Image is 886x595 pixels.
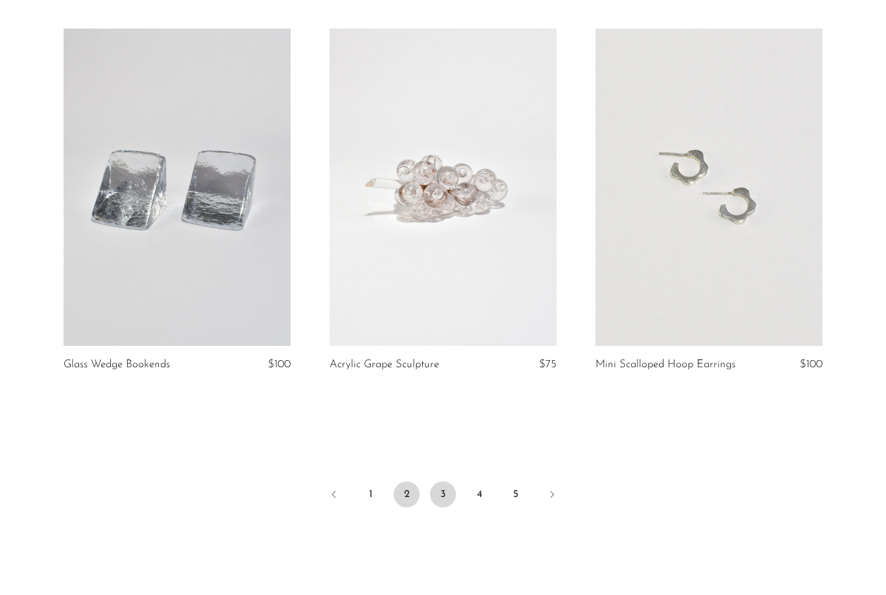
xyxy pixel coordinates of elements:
a: 3 [430,481,456,507]
span: $100 [268,359,291,370]
span: $100 [800,359,822,370]
a: 1 [357,481,383,507]
span: $75 [539,359,557,370]
a: Acrylic Grape Sculpture [329,359,439,370]
a: Previous [321,481,347,510]
span: 2 [394,481,420,507]
a: Mini Scalloped Hoop Earrings [595,359,736,370]
a: 4 [466,481,492,507]
a: Next [539,481,565,510]
a: Glass Wedge Bookends [64,359,170,370]
a: 5 [503,481,529,507]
